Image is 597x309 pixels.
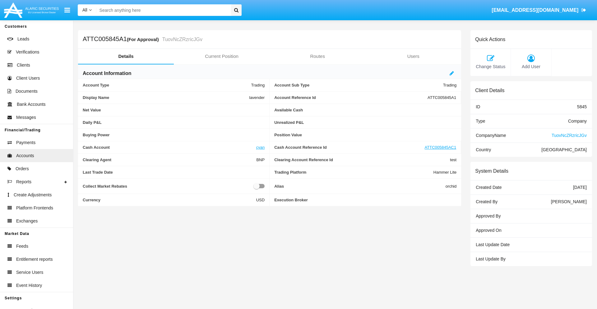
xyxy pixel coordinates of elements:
span: Trading [251,83,265,87]
span: Approved On [476,228,502,233]
span: 5845 [577,104,587,109]
input: Search [96,4,229,16]
span: Last Update Date [476,242,510,247]
a: Routes [270,49,365,64]
span: Cash Account Reference Id [274,145,424,150]
span: Position Value [274,133,456,137]
span: All [82,7,87,12]
a: ATTC005845AC1 [425,145,456,150]
h6: System Details [475,168,508,174]
span: Company [568,119,587,124]
span: Feeds [16,243,28,250]
span: Create Adjustments [14,192,52,198]
a: Current Position [174,49,270,64]
span: Bank Accounts [17,101,46,108]
span: Account Reference Id [274,95,428,100]
span: TuovNcZRzricJGv [552,133,587,138]
span: Clearing Agent [83,157,256,162]
span: Available Cash [274,108,456,112]
h6: Quick Actions [475,36,505,42]
span: Add User [514,63,548,70]
a: All [78,7,96,13]
span: Company Name [476,133,506,138]
span: Client Users [16,75,40,82]
span: Orders [16,166,29,172]
span: Currency [83,198,256,202]
span: Execution Broker [274,198,456,202]
small: TuovNcZRzricJGv [161,37,202,42]
a: Details [78,49,174,64]
span: Last Update By [476,256,506,261]
span: Last Trade Date [83,170,265,175]
span: Change Status [474,63,507,70]
h5: ATTC005845A1 [83,36,202,43]
span: Clients [17,62,30,68]
span: ID [476,104,480,109]
span: Cash Account [83,145,256,150]
span: Alias [274,182,446,190]
span: Accounts [16,152,34,159]
span: Payments [16,139,35,146]
span: Account Type [83,83,251,87]
a: cyan [256,145,265,150]
span: Verifications [16,49,39,55]
span: Leads [17,36,29,42]
a: [EMAIL_ADDRESS][DOMAIN_NAME] [489,2,589,19]
span: Reports [16,179,31,185]
img: Logo image [3,1,60,19]
span: Country [476,147,491,152]
span: test [450,157,456,162]
span: Approved By [476,213,501,218]
span: Exchanges [16,218,38,224]
span: Daily P&L [83,120,265,125]
span: USD [256,198,265,202]
span: Platform Frontends [16,205,53,211]
span: Trading Platform [274,170,433,175]
span: Hammer Lite [433,170,456,175]
h6: Account Information [83,70,131,77]
span: Event History [16,282,42,289]
span: Collect Market Rebates [83,182,253,190]
span: Created Date [476,185,502,190]
span: Messages [16,114,36,121]
span: Service Users [16,269,43,276]
span: [GEOGRAPHIC_DATA] [541,147,587,152]
span: BNP [256,157,265,162]
span: Entitlement reports [16,256,53,263]
span: [EMAIL_ADDRESS][DOMAIN_NAME] [492,7,578,13]
div: (For Approval) [127,36,161,43]
span: Net Value [83,108,265,112]
span: Created By [476,199,497,204]
span: Documents [16,88,38,95]
span: Type [476,119,485,124]
span: Buying Power [83,133,265,137]
span: Account Sub Type [274,83,443,87]
span: Display Name [83,95,249,100]
span: orchid [446,182,456,190]
span: [DATE] [573,185,587,190]
a: Users [365,49,461,64]
span: Unrealized P&L [274,120,456,125]
h6: Client Details [475,87,504,93]
span: ATTC005845A1 [428,95,456,100]
span: lavender [249,95,265,100]
span: Clearing Account Reference Id [274,157,450,162]
span: Trading [443,83,457,87]
span: [PERSON_NAME] [551,199,587,204]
